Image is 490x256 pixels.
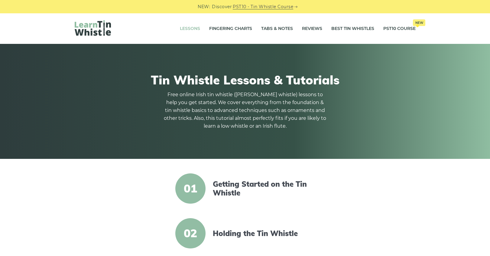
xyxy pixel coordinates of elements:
p: Free online Irish tin whistle ([PERSON_NAME] whistle) lessons to help you get started. We cover e... [164,91,327,130]
a: Fingering Charts [209,21,252,36]
a: Reviews [302,21,322,36]
a: Tabs & Notes [261,21,293,36]
h1: Tin Whistle Lessons & Tutorials [75,73,416,87]
span: 01 [175,173,206,204]
a: Lessons [180,21,200,36]
a: Best Tin Whistles [331,21,374,36]
a: Getting Started on the Tin Whistle [213,180,317,197]
a: PST10 CourseNew [383,21,416,36]
a: Holding the Tin Whistle [213,229,317,238]
img: LearnTinWhistle.com [75,20,111,36]
span: New [413,19,425,26]
span: 02 [175,218,206,248]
